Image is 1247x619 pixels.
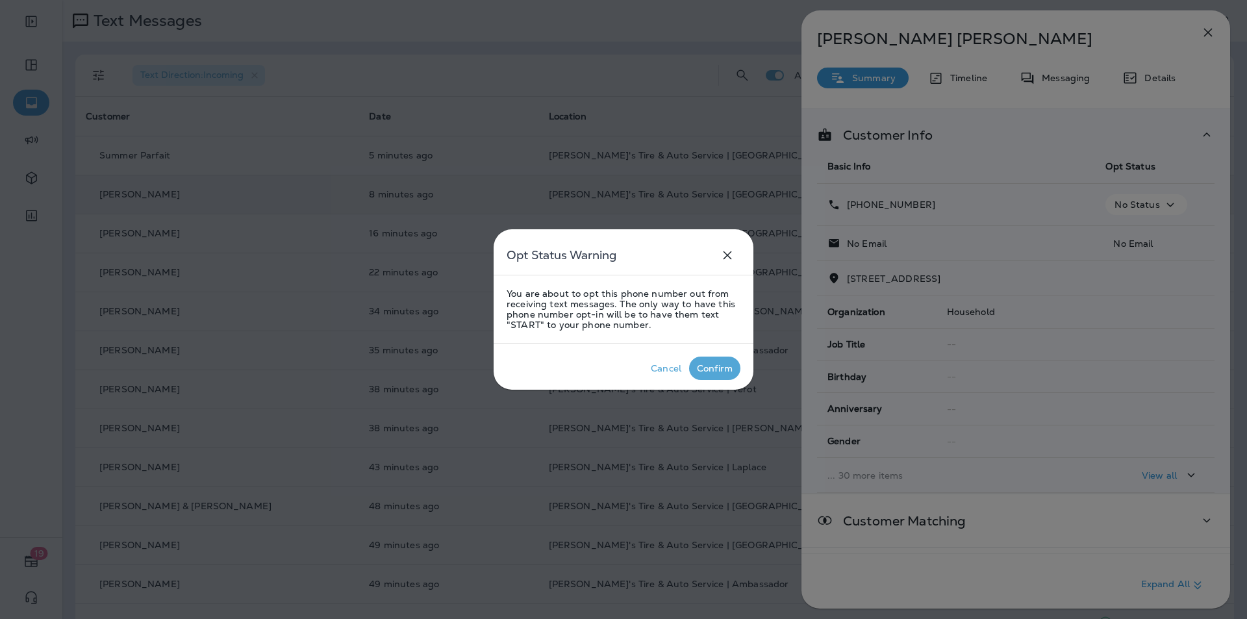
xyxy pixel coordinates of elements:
[651,363,681,373] div: Cancel
[507,245,616,266] h5: Opt Status Warning
[714,242,740,268] button: close
[689,357,740,380] button: Confirm
[697,363,733,373] div: Confirm
[643,357,689,380] button: Cancel
[507,288,740,330] p: You are about to opt this phone number out from receiving text messages. The only way to have thi...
